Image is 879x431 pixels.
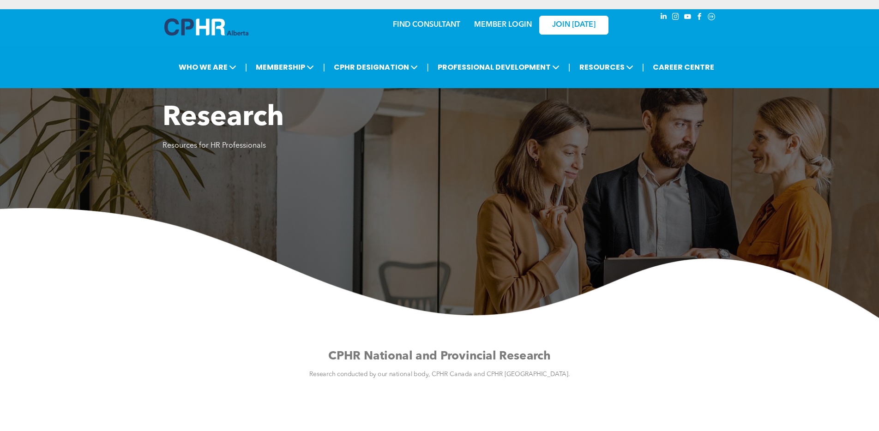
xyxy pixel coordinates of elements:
[706,12,716,24] a: Social network
[577,59,636,76] span: RESOURCES
[323,58,325,77] li: |
[253,59,317,76] span: MEMBERSHIP
[670,12,680,24] a: instagram
[474,21,532,29] a: MEMBER LOGIN
[658,12,668,24] a: linkedin
[163,104,284,132] span: Research
[163,142,266,150] span: Resources for HR Professionals
[427,58,429,77] li: |
[435,59,562,76] span: PROFESSIONAL DEVELOPMENT
[539,16,608,35] a: JOIN [DATE]
[245,58,247,77] li: |
[309,371,570,378] span: Research conducted by our national body, CPHR Canada and CPHR [GEOGRAPHIC_DATA].
[552,21,596,30] span: JOIN [DATE]
[694,12,704,24] a: facebook
[331,59,421,76] span: CPHR DESIGNATION
[642,58,644,77] li: |
[176,59,239,76] span: WHO WE ARE
[650,59,717,76] a: CAREER CENTRE
[393,21,460,29] a: FIND CONSULTANT
[164,18,248,36] img: A blue and white logo for cp alberta
[328,350,551,362] span: CPHR National and Provincial Research
[682,12,692,24] a: youtube
[568,58,571,77] li: |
